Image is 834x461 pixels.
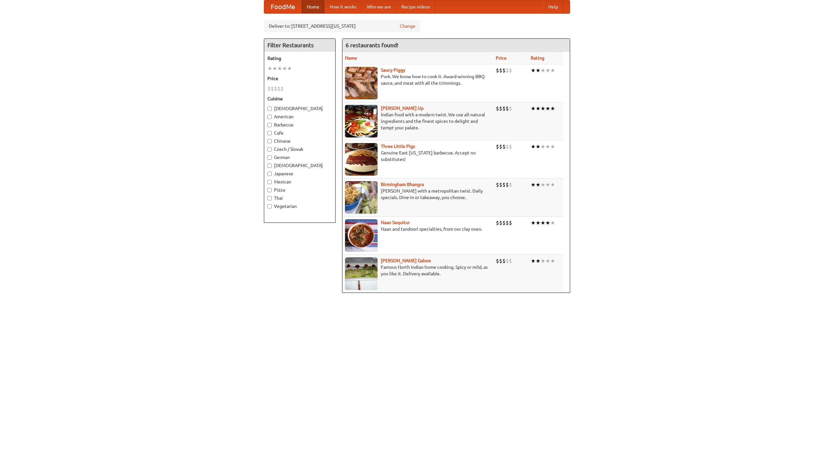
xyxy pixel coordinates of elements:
[267,179,332,185] label: Mexican
[271,85,274,92] li: $
[287,65,292,72] li: ★
[267,187,332,193] label: Pizza
[499,181,502,188] li: $
[496,55,507,61] a: Price
[545,219,550,226] li: ★
[496,219,499,226] li: $
[267,115,272,119] input: American
[531,219,536,226] li: ★
[345,67,378,99] img: saucy.jpg
[381,106,424,111] b: [PERSON_NAME] Up
[345,73,491,86] p: Pork. We know how to cook it. Award-winning BBQ sauce, and meat with all the trimmings.
[499,67,502,74] li: $
[540,67,545,74] li: ★
[345,226,491,232] p: Naan and tandoori specialties, from our clay oven.
[400,23,415,29] a: Change
[381,182,424,187] a: Birmingham Bhangra
[506,105,509,112] li: $
[302,0,324,13] a: Home
[499,105,502,112] li: $
[536,257,540,265] li: ★
[267,204,272,209] input: Vegetarian
[267,154,332,161] label: German
[540,143,545,150] li: ★
[536,219,540,226] li: ★
[502,105,506,112] li: $
[282,65,287,72] li: ★
[267,170,332,177] label: Japanese
[506,257,509,265] li: $
[345,264,491,277] p: Famous North Indian home cooking. Spicy or mild, as you like it. Delivery available.
[264,39,335,52] h4: Filter Restaurants
[345,150,491,163] p: Genuine East [US_STATE] barbecue. Accept no substitutes!
[345,219,378,252] img: naansequitur.jpg
[345,181,378,214] img: bhangra.jpg
[267,146,332,152] label: Czech / Slovak
[502,257,506,265] li: $
[381,67,405,73] a: Saucy Piggy
[267,107,272,111] input: [DEMOGRAPHIC_DATA]
[362,0,396,13] a: Who we are
[550,219,555,226] li: ★
[267,95,332,102] h5: Cuisine
[540,219,545,226] li: ★
[274,85,277,92] li: $
[531,181,536,188] li: ★
[545,257,550,265] li: ★
[509,143,512,150] li: $
[267,55,332,62] h5: Rating
[277,85,280,92] li: $
[540,257,545,265] li: ★
[277,65,282,72] li: ★
[531,257,536,265] li: ★
[509,181,512,188] li: $
[267,130,332,136] label: Cafe
[496,67,499,74] li: $
[502,219,506,226] li: $
[267,195,332,201] label: Thai
[545,181,550,188] li: ★
[499,143,502,150] li: $
[267,122,332,128] label: Barbecue
[545,67,550,74] li: ★
[267,123,272,127] input: Barbecue
[540,105,545,112] li: ★
[506,67,509,74] li: $
[267,147,272,151] input: Czech / Slovak
[502,181,506,188] li: $
[499,219,502,226] li: $
[264,20,420,32] div: Deliver to: [STREET_ADDRESS][US_STATE]
[267,180,272,184] input: Mexican
[280,85,284,92] li: $
[506,143,509,150] li: $
[550,67,555,74] li: ★
[345,55,357,61] a: Name
[381,220,410,225] a: Naan Sequitur
[509,67,512,74] li: $
[267,203,332,209] label: Vegetarian
[536,105,540,112] li: ★
[267,155,272,160] input: German
[540,181,545,188] li: ★
[381,258,431,263] a: [PERSON_NAME] Galore
[543,0,563,13] a: Help
[345,143,378,176] img: littlepigs.jpg
[267,131,272,135] input: Cafe
[346,42,398,48] ng-pluralize: 6 restaurants found!
[536,181,540,188] li: ★
[272,65,277,72] li: ★
[550,105,555,112] li: ★
[536,67,540,74] li: ★
[267,105,332,112] label: [DEMOGRAPHIC_DATA]
[496,143,499,150] li: $
[264,0,302,13] a: FoodMe
[502,67,506,74] li: $
[496,181,499,188] li: $
[550,257,555,265] li: ★
[267,113,332,120] label: American
[509,105,512,112] li: $
[324,0,362,13] a: How it works
[345,111,491,131] p: Indian food with a modern twist. We use all-natural ingredients and the finest spices to delight ...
